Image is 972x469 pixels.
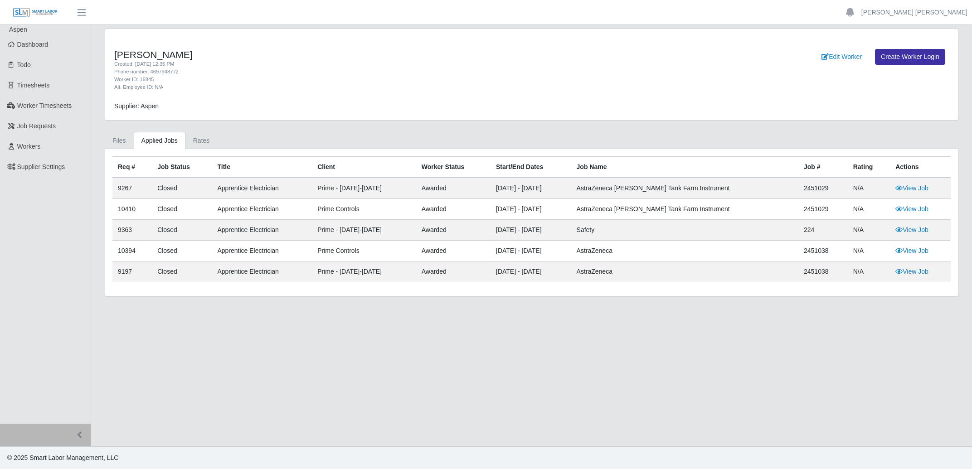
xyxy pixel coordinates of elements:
td: Closed [152,261,212,282]
td: AstraZeneca [PERSON_NAME] Tank Farm Instrument [571,178,798,199]
td: Closed [152,241,212,261]
a: View Job [895,226,928,233]
td: Closed [152,199,212,220]
td: [DATE] - [DATE] [491,199,571,220]
td: N/A [848,261,890,282]
a: View Job [895,184,928,192]
span: Workers [17,143,41,150]
td: N/A [848,178,890,199]
td: [DATE] - [DATE] [491,178,571,199]
td: Prime - [DATE]-[DATE] [312,261,416,282]
td: Closed [152,220,212,241]
th: Title [212,157,312,178]
td: 9363 [112,220,152,241]
td: Prime - [DATE]-[DATE] [312,178,416,199]
th: Rating [848,157,890,178]
a: Applied Jobs [134,132,185,150]
div: Alt. Employee ID: N/A [114,83,595,91]
span: Supplier: Aspen [114,102,159,110]
span: Aspen [9,26,27,33]
span: Job Requests [17,122,56,130]
td: [DATE] - [DATE] [491,241,571,261]
td: 9197 [112,261,152,282]
th: Job Status [152,157,212,178]
th: Client [312,157,416,178]
a: [PERSON_NAME] [PERSON_NAME] [861,8,967,17]
td: awarded [416,199,491,220]
td: N/A [848,220,890,241]
td: [DATE] - [DATE] [491,261,571,282]
span: Todo [17,61,31,68]
td: Apprentice Electrician [212,241,312,261]
td: 2451038 [798,261,848,282]
td: Prime - [DATE]-[DATE] [312,220,416,241]
td: 2451038 [798,241,848,261]
td: 10394 [112,241,152,261]
td: Prime Controls [312,241,416,261]
a: View Job [895,205,928,213]
div: Phone number: 4697948772 [114,68,595,76]
th: Worker Status [416,157,491,178]
a: Files [105,132,134,150]
td: N/A [848,241,890,261]
td: 2451029 [798,178,848,199]
td: 10410 [112,199,152,220]
td: 2451029 [798,199,848,220]
td: awarded [416,220,491,241]
td: Apprentice Electrician [212,261,312,282]
td: AstraZeneca [571,241,798,261]
td: awarded [416,178,491,199]
td: 224 [798,220,848,241]
a: View Job [895,247,928,254]
span: Supplier Settings [17,163,65,170]
th: Actions [890,157,951,178]
a: Edit Worker [816,49,868,65]
span: © 2025 Smart Labor Management, LLC [7,454,118,461]
td: Safety [571,220,798,241]
th: Start/End Dates [491,157,571,178]
a: Rates [185,132,218,150]
a: Create Worker Login [875,49,945,65]
img: SLM Logo [13,8,58,18]
th: Job Name [571,157,798,178]
td: Closed [152,178,212,199]
td: AstraZeneca [PERSON_NAME] Tank Farm Instrument [571,199,798,220]
th: Job # [798,157,848,178]
span: Dashboard [17,41,49,48]
div: Worker ID: 16845 [114,76,595,83]
td: N/A [848,199,890,220]
td: awarded [416,241,491,261]
td: awarded [416,261,491,282]
td: Prime Controls [312,199,416,220]
td: Apprentice Electrician [212,199,312,220]
td: Apprentice Electrician [212,220,312,241]
td: 9267 [112,178,152,199]
td: AstraZeneca [571,261,798,282]
th: Req # [112,157,152,178]
a: View Job [895,268,928,275]
td: [DATE] - [DATE] [491,220,571,241]
span: Worker Timesheets [17,102,72,109]
td: Apprentice Electrician [212,178,312,199]
h4: [PERSON_NAME] [114,49,595,60]
div: Created: [DATE] 12:35 PM [114,60,595,68]
span: Timesheets [17,82,50,89]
